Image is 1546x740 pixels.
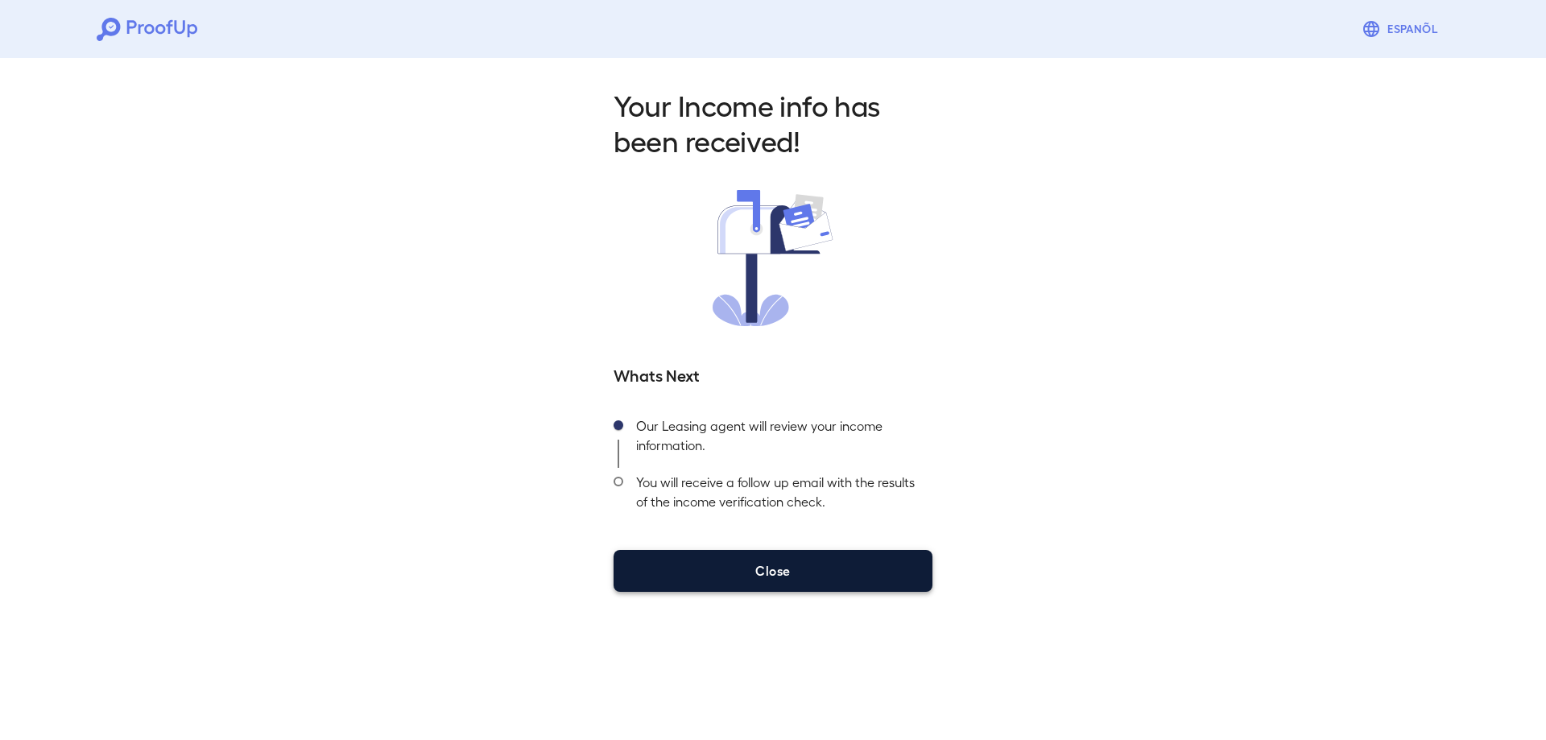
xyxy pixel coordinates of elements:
[614,87,932,158] h2: Your Income info has been received!
[614,363,932,386] h5: Whats Next
[623,468,932,524] div: You will receive a follow up email with the results of the income verification check.
[614,550,932,592] button: Close
[1355,13,1449,45] button: Espanõl
[623,411,932,468] div: Our Leasing agent will review your income information.
[713,190,833,326] img: received.svg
